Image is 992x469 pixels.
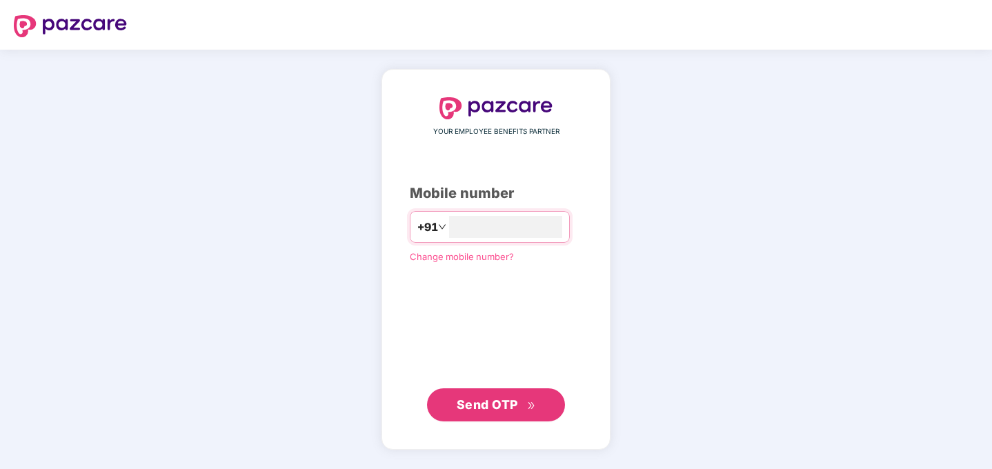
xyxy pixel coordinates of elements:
[417,219,438,236] span: +91
[457,397,518,412] span: Send OTP
[427,388,565,421] button: Send OTPdouble-right
[433,126,559,137] span: YOUR EMPLOYEE BENEFITS PARTNER
[527,401,536,410] span: double-right
[410,251,514,262] a: Change mobile number?
[439,97,553,119] img: logo
[410,183,582,204] div: Mobile number
[14,15,127,37] img: logo
[438,223,446,231] span: down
